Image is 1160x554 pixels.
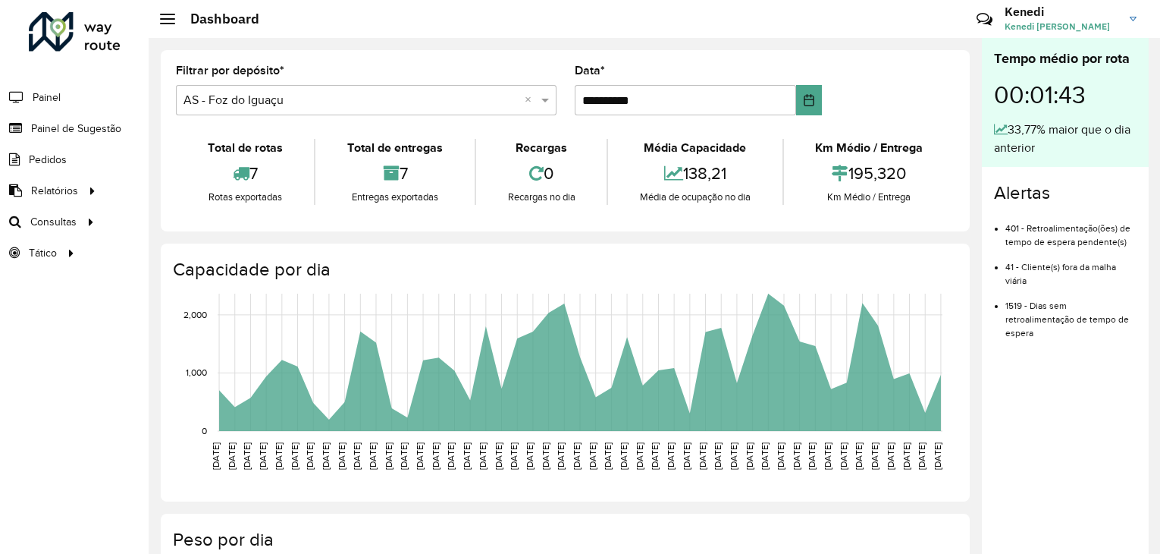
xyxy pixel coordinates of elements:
span: Clear all [525,91,538,109]
text: [DATE] [666,442,676,470]
li: 41 - Cliente(s) fora da malha viária [1005,249,1136,288]
h2: Dashboard [175,11,259,27]
text: [DATE] [352,442,362,470]
text: [DATE] [227,442,237,470]
div: 138,21 [612,157,778,190]
text: [DATE] [242,442,252,470]
text: [DATE] [258,442,268,470]
text: [DATE] [541,442,550,470]
div: Tempo médio por rota [994,49,1136,69]
text: [DATE] [886,442,895,470]
text: [DATE] [870,442,879,470]
text: [DATE] [525,442,535,470]
div: 0 [480,157,603,190]
div: 00:01:43 [994,69,1136,121]
div: Km Médio / Entrega [788,190,951,205]
text: [DATE] [635,442,644,470]
button: Choose Date [796,85,822,115]
text: [DATE] [839,442,848,470]
text: [DATE] [556,442,566,470]
text: [DATE] [321,442,331,470]
text: [DATE] [698,442,707,470]
div: Entregas exportadas [319,190,470,205]
text: [DATE] [588,442,597,470]
div: Rotas exportadas [180,190,310,205]
text: [DATE] [305,442,315,470]
text: [DATE] [823,442,832,470]
text: [DATE] [760,442,770,470]
text: [DATE] [713,442,723,470]
li: 401 - Retroalimentação(ões) de tempo de espera pendente(s) [1005,210,1136,249]
text: [DATE] [337,442,346,470]
div: 7 [319,157,470,190]
text: [DATE] [399,442,409,470]
text: [DATE] [745,442,754,470]
text: [DATE] [478,442,488,470]
span: Kenedi [PERSON_NAME] [1005,20,1118,33]
text: [DATE] [384,442,393,470]
a: Contato Rápido [968,3,1001,36]
text: [DATE] [603,442,613,470]
text: [DATE] [368,442,378,470]
div: Total de rotas [180,139,310,157]
text: [DATE] [431,442,440,470]
label: Data [575,61,605,80]
text: [DATE] [509,442,519,470]
text: [DATE] [462,442,472,470]
span: Relatórios [31,183,78,199]
text: [DATE] [729,442,738,470]
text: [DATE] [572,442,582,470]
text: [DATE] [776,442,785,470]
text: [DATE] [494,442,503,470]
text: [DATE] [917,442,926,470]
text: [DATE] [290,442,299,470]
span: Painel de Sugestão [31,121,121,137]
div: Total de entregas [319,139,470,157]
div: Recargas no dia [480,190,603,205]
label: Filtrar por depósito [176,61,284,80]
h4: Peso por dia [173,529,955,551]
h3: Kenedi [1005,5,1118,19]
text: [DATE] [211,442,221,470]
text: [DATE] [807,442,817,470]
div: 195,320 [788,157,951,190]
text: [DATE] [446,442,456,470]
text: 0 [202,426,207,436]
div: Média Capacidade [612,139,778,157]
div: Média de ocupação no dia [612,190,778,205]
span: Pedidos [29,152,67,168]
h4: Alertas [994,182,1136,204]
span: Painel [33,90,61,105]
text: [DATE] [792,442,801,470]
text: 1,000 [186,368,207,378]
span: Tático [29,245,57,261]
text: [DATE] [682,442,691,470]
text: [DATE] [415,442,425,470]
div: 7 [180,157,310,190]
div: Km Médio / Entrega [788,139,951,157]
text: [DATE] [650,442,660,470]
text: 2,000 [183,310,207,319]
div: Recargas [480,139,603,157]
text: [DATE] [619,442,629,470]
text: [DATE] [854,442,864,470]
span: Consultas [30,214,77,230]
text: [DATE] [274,442,284,470]
text: [DATE] [901,442,911,470]
li: 1519 - Dias sem retroalimentação de tempo de espera [1005,288,1136,340]
text: [DATE] [933,442,942,470]
div: 33,77% maior que o dia anterior [994,121,1136,157]
h4: Capacidade por dia [173,259,955,281]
